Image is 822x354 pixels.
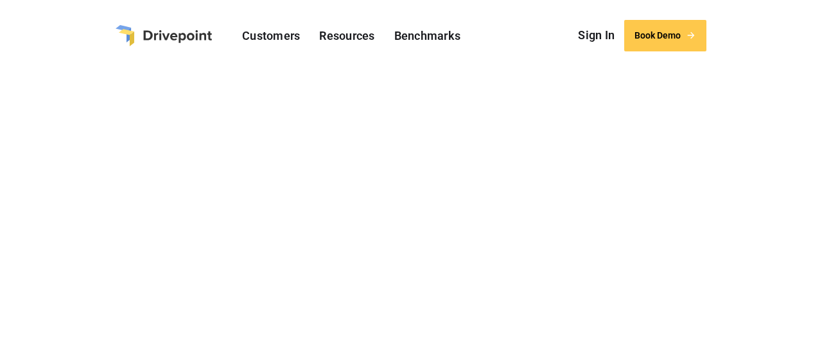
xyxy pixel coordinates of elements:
a: Book Demo [624,20,706,51]
a: Customers [236,26,306,46]
a: Benchmarks [388,26,468,46]
a: home [116,25,212,46]
a: Resources [313,26,381,46]
a: Sign In [572,26,621,45]
div: Book Demo [634,30,681,41]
